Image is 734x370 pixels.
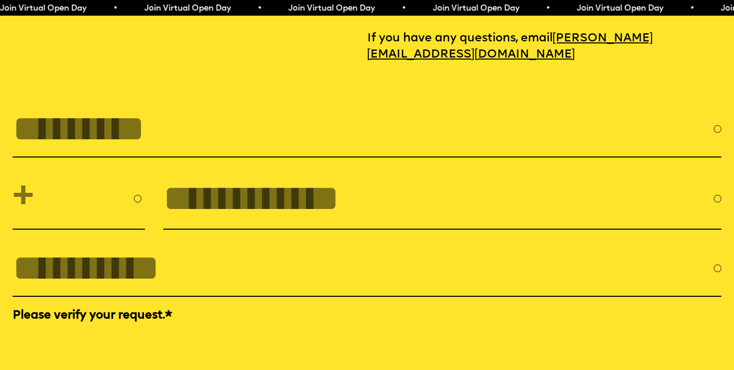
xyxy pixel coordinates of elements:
a: [PERSON_NAME][EMAIL_ADDRESS][DOMAIN_NAME] [367,28,653,66]
label: Please verify your request. [13,308,721,324]
span: • [690,5,694,13]
iframe: reCAPTCHA [13,327,166,366]
span: • [401,5,406,13]
span: • [545,5,550,13]
span: • [113,5,117,13]
span: • [257,5,261,13]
